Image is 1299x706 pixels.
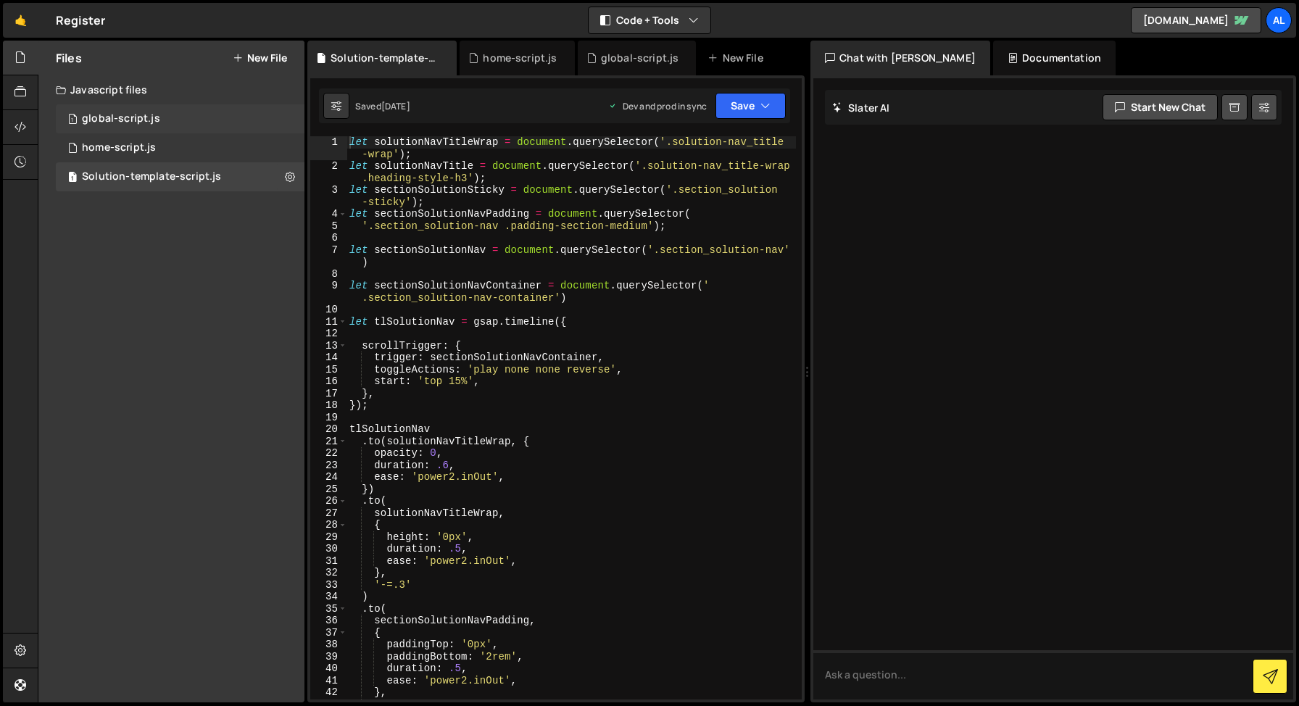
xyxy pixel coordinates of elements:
[310,507,347,520] div: 27
[1266,7,1292,33] a: Al
[310,340,347,352] div: 13
[310,328,347,340] div: 12
[310,555,347,568] div: 31
[310,208,347,220] div: 4
[56,50,82,66] h2: Files
[310,675,347,687] div: 41
[310,352,347,364] div: 14
[310,136,347,160] div: 1
[993,41,1116,75] div: Documentation
[310,686,347,699] div: 42
[310,603,347,615] div: 35
[310,316,347,328] div: 11
[355,100,410,112] div: Saved
[3,3,38,38] a: 🤙
[310,160,347,184] div: 2
[310,579,347,591] div: 33
[310,543,347,555] div: 30
[715,93,786,119] button: Save
[82,112,160,125] div: global-script.js
[608,100,707,112] div: Dev and prod in sync
[310,268,347,281] div: 8
[310,447,347,460] div: 22
[310,531,347,544] div: 29
[310,184,347,208] div: 3
[310,627,347,639] div: 37
[589,7,710,33] button: Code + Tools
[310,460,347,472] div: 23
[381,100,410,112] div: [DATE]
[310,388,347,400] div: 17
[233,52,287,64] button: New File
[310,364,347,376] div: 15
[310,436,347,448] div: 21
[707,51,768,65] div: New File
[310,483,347,496] div: 25
[82,141,156,154] div: home-script.js
[331,51,439,65] div: Solution-template-script.js
[310,639,347,651] div: 38
[310,232,347,244] div: 6
[1131,7,1261,33] a: [DOMAIN_NAME]
[310,375,347,388] div: 16
[38,75,304,104] div: Javascript files
[832,101,890,115] h2: Slater AI
[82,170,221,183] div: Solution-template-script.js
[310,471,347,483] div: 24
[310,280,347,304] div: 9
[56,133,304,162] div: 16219/43700.js
[310,663,347,675] div: 40
[483,51,557,65] div: home-script.js
[56,162,304,191] div: 16219/44121.js
[310,651,347,663] div: 39
[310,567,347,579] div: 32
[310,412,347,424] div: 19
[310,220,347,233] div: 5
[810,41,990,75] div: Chat with [PERSON_NAME]
[310,591,347,603] div: 34
[68,115,77,126] span: 1
[310,495,347,507] div: 26
[310,244,347,268] div: 7
[310,615,347,627] div: 36
[56,12,105,29] div: Register
[310,399,347,412] div: 18
[56,104,304,133] div: 16219/43678.js
[68,173,77,184] span: 1
[310,519,347,531] div: 28
[310,304,347,316] div: 10
[601,51,679,65] div: global-script.js
[1103,94,1218,120] button: Start new chat
[310,423,347,436] div: 20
